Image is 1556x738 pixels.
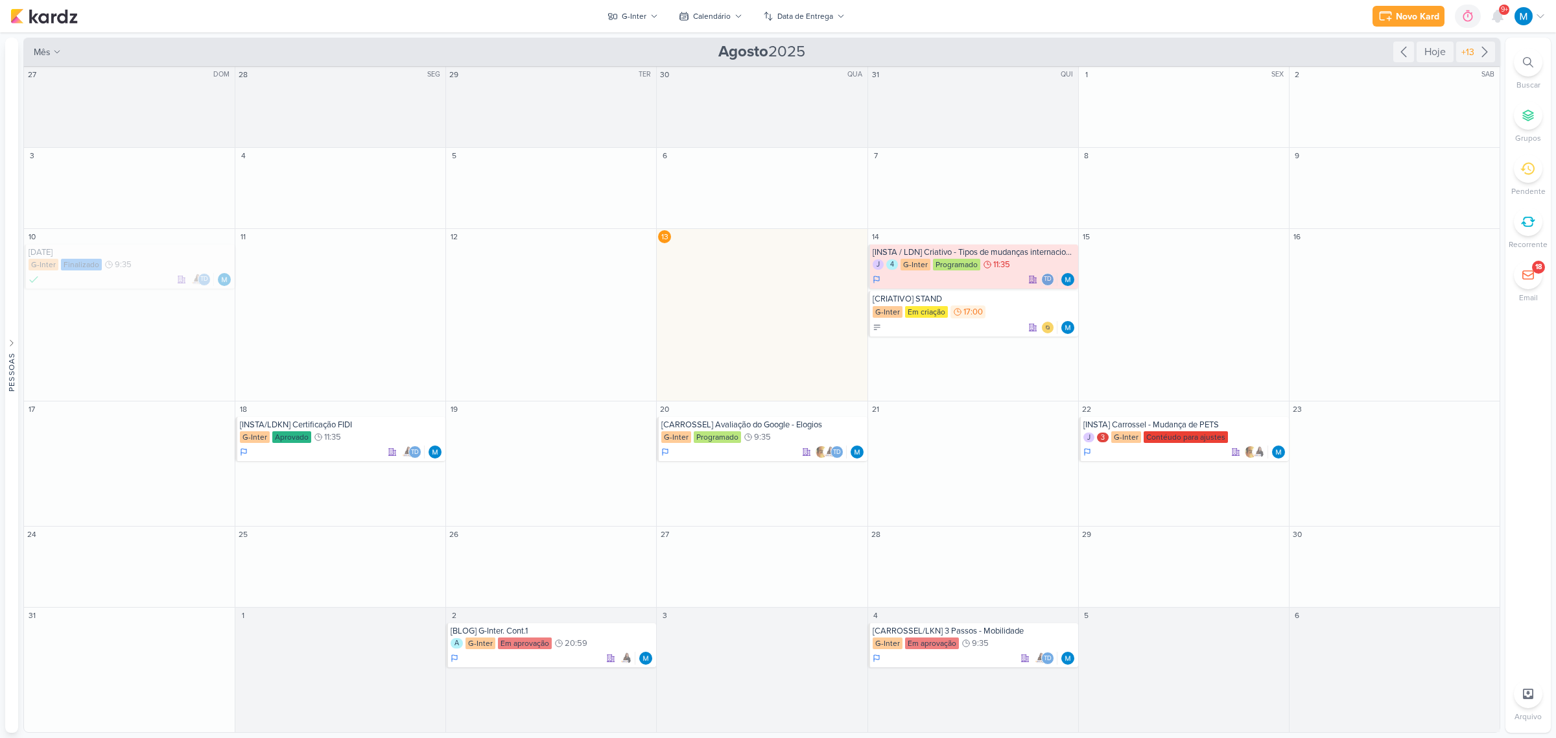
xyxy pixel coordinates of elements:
div: 5 [447,149,460,162]
button: Pessoas [5,38,18,733]
div: Em Andamento [873,274,880,285]
img: MARIANA MIRANDA [429,446,442,458]
div: A Fazer [873,323,882,332]
img: Leandro Guedes [815,446,828,458]
div: 18 [237,403,250,416]
div: Responsável: MARIANA MIRANDA [1061,652,1074,665]
div: G-Inter [29,259,58,270]
div: 2 [1291,68,1304,81]
div: 21 [869,403,882,416]
div: Responsável: MARIANA MIRANDA [1061,273,1074,286]
div: SEX [1271,69,1288,80]
div: Colaboradores: Amannda Primo, Thais de carvalho [1033,652,1057,665]
div: Colaboradores: Leandro Guedes, Amannda Primo, Thais de carvalho [815,446,847,458]
span: 9:35 [972,639,989,648]
div: Responsável: MARIANA MIRANDA [851,446,864,458]
div: Em aprovação [905,637,959,649]
img: MARIANA MIRANDA [1061,273,1074,286]
div: 6 [1291,609,1304,622]
img: Amannda Primo [401,446,414,458]
p: Recorrente [1509,239,1548,250]
div: 4 [237,149,250,162]
div: 5 [1080,609,1093,622]
div: 19 [447,403,460,416]
div: J [1083,433,1094,443]
div: 9 [1291,149,1304,162]
div: Finalizado [29,273,39,286]
div: Contéudo para ajustes [1144,431,1228,443]
li: Ctrl + F [1505,48,1551,91]
div: DOM [213,69,233,80]
div: 30 [658,68,671,81]
div: Responsável: MARIANA MIRANDA [639,652,652,665]
div: Finalizado [61,259,102,270]
div: Colaboradores: Amannda Primo, Thais de carvalho [401,446,425,458]
div: Thais de carvalho [198,273,211,286]
div: Em aprovação [498,637,552,649]
img: Amannda Primo [1252,446,1265,458]
div: 24 [25,528,38,541]
div: G-Inter [1111,431,1141,443]
div: Pessoas [6,353,18,392]
div: QUI [1061,69,1077,80]
span: mês [34,45,51,59]
div: Colaboradores: Thais de carvalho [1041,273,1057,286]
div: 13 [658,230,671,243]
p: Grupos [1515,132,1541,144]
img: IDBOX - Agência de Design [1041,321,1054,334]
div: 4 [886,259,898,270]
div: Thais de carvalho [408,446,421,458]
div: 12 [447,230,460,243]
div: TER [639,69,655,80]
div: A [451,638,463,649]
div: 20 [658,403,671,416]
span: 20:59 [565,639,587,648]
div: 27 [658,528,671,541]
img: Leandro Guedes [1244,446,1257,458]
div: Em Andamento [451,653,458,663]
div: [CRIATIVO] STAND [873,294,1076,304]
img: MARIANA MIRANDA [639,652,652,665]
img: Amannda Primo [619,652,632,665]
img: Amannda Primo [1033,652,1046,665]
div: Em criação [905,306,948,318]
div: 17 [25,403,38,416]
div: 29 [1080,528,1093,541]
div: [INSTA] Carrossel - Mudança de PETS [1083,420,1286,430]
div: [INSTA/LDKN] Certificação FIDI [240,420,443,430]
img: MARIANA MIRANDA [1061,321,1074,334]
div: 3 [658,609,671,622]
img: kardz.app [10,8,78,24]
div: Responsável: MARIANA MIRANDA [1272,446,1285,458]
div: Thais de carvalho [1041,273,1054,286]
p: Buscar [1516,79,1540,91]
div: 29 [447,68,460,81]
div: 30 [1291,528,1304,541]
div: [INSTA / LDN] Criativo - Tipos de mudanças internacionais [873,247,1076,257]
div: Em Andamento [873,653,880,663]
div: 27 [25,68,38,81]
div: 31 [25,609,38,622]
div: 1 [1080,68,1093,81]
div: 10 [25,230,38,243]
div: 22 [1080,403,1093,416]
div: Hoje [1417,42,1454,62]
div: J [873,259,884,270]
div: 18 [1535,262,1542,272]
div: 28 [869,528,882,541]
div: 26 [447,528,460,541]
img: MARIANA MIRANDA [1272,446,1285,458]
div: G-Inter [661,431,691,443]
div: 1 [237,609,250,622]
div: Novo Kard [1396,10,1439,23]
span: 11:35 [993,260,1010,269]
p: Arquivo [1515,711,1542,722]
div: 23 [1291,403,1304,416]
div: Em Andamento [240,447,248,457]
div: 25 [237,528,250,541]
div: 16 [1291,230,1304,243]
img: MARIANA MIRANDA [1061,652,1074,665]
div: 8 [1080,149,1093,162]
div: 11 [237,230,250,243]
div: Colaboradores: Amannda Primo [619,652,635,665]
